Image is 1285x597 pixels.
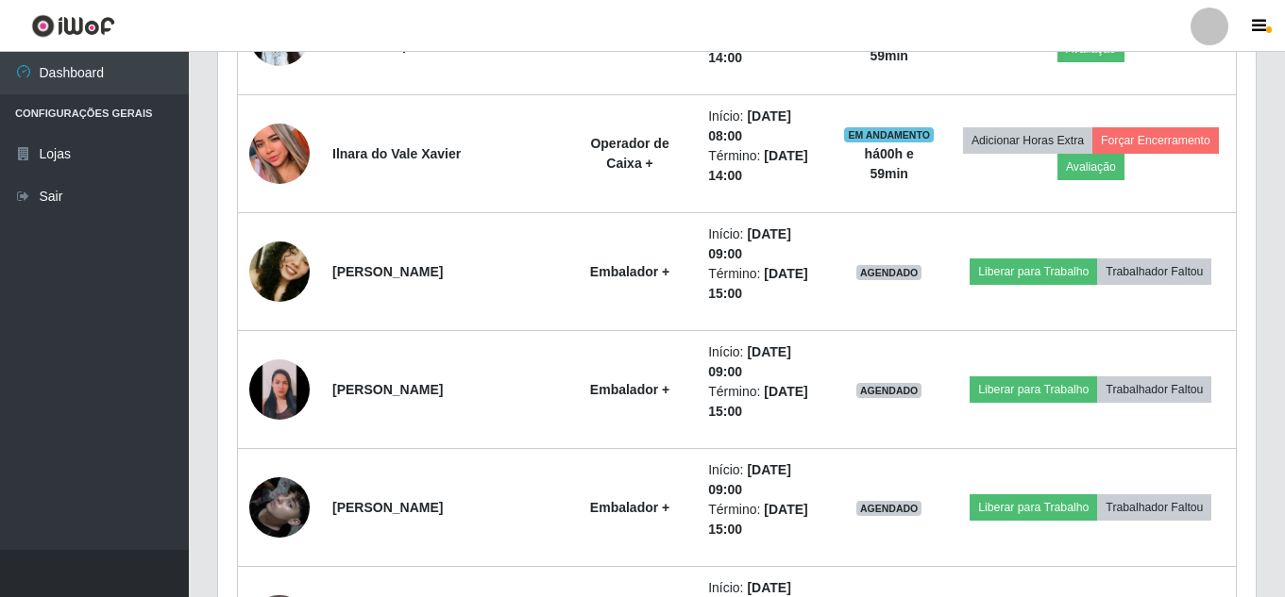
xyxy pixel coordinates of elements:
[865,146,914,181] strong: há 00 h e 59 min
[708,382,821,422] li: Término:
[1057,154,1124,180] button: Avaliação
[856,383,922,398] span: AGENDADO
[708,146,821,186] li: Término:
[249,207,310,335] img: 1666052653586.jpeg
[970,376,1097,403] button: Liberar para Trabalho
[708,462,791,497] time: [DATE] 09:00
[332,382,443,397] strong: [PERSON_NAME]
[970,494,1097,521] button: Liberar para Trabalho
[249,454,310,561] img: 1750963256706.jpeg
[590,500,669,515] strong: Embalador +
[865,28,914,63] strong: há 00 h e 59 min
[708,500,821,539] li: Término:
[844,127,934,142] span: EM ANDAMENTO
[708,108,791,143] time: [DATE] 08:00
[708,344,791,379] time: [DATE] 09:00
[708,460,821,500] li: Início:
[963,127,1092,154] button: Adicionar Horas Extra
[856,501,922,516] span: AGENDADO
[590,136,668,171] strong: Operador de Caixa +
[249,359,310,420] img: 1691592302153.jpeg
[31,14,115,38] img: CoreUI Logo
[590,382,669,397] strong: Embalador +
[249,89,310,220] img: 1750952602426.jpeg
[708,226,791,261] time: [DATE] 09:00
[708,264,821,304] li: Término:
[1097,376,1211,403] button: Trabalhador Faltou
[590,264,669,279] strong: Embalador +
[970,258,1097,285] button: Liberar para Trabalho
[856,265,922,280] span: AGENDADO
[332,146,461,161] strong: Ilnara do Vale Xavier
[332,264,443,279] strong: [PERSON_NAME]
[332,500,443,515] strong: [PERSON_NAME]
[1092,127,1219,154] button: Forçar Encerramento
[708,107,821,146] li: Início:
[708,342,821,382] li: Início:
[1097,494,1211,521] button: Trabalhador Faltou
[1097,258,1211,285] button: Trabalhador Faltou
[708,224,821,264] li: Início:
